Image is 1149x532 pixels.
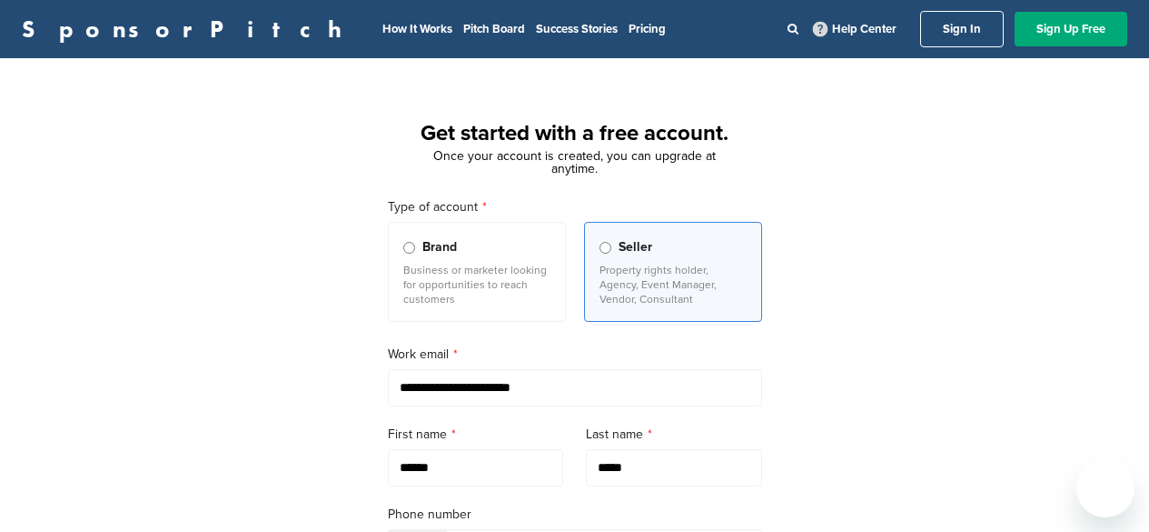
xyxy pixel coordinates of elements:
label: Last name [586,425,762,445]
a: Help Center [809,18,900,40]
label: Phone number [388,505,762,525]
span: Once your account is created, you can upgrade at anytime. [433,148,716,176]
input: Brand Business or marketer looking for opportunities to reach customers [403,242,415,254]
p: Business or marketer looking for opportunities to reach customers [403,263,550,306]
a: How It Works [382,22,452,36]
a: Sign In [920,11,1004,47]
label: First name [388,425,564,445]
iframe: Button to launch messaging window [1076,459,1134,517]
p: Property rights holder, Agency, Event Manager, Vendor, Consultant [599,263,747,306]
a: Pricing [629,22,666,36]
span: Brand [422,237,457,257]
label: Type of account [388,197,762,217]
span: Seller [619,237,652,257]
input: Seller Property rights holder, Agency, Event Manager, Vendor, Consultant [599,242,611,254]
a: Success Stories [536,22,618,36]
a: Sign Up Free [1015,12,1127,46]
label: Work email [388,345,762,365]
a: Pitch Board [463,22,525,36]
h1: Get started with a free account. [366,117,784,150]
a: SponsorPitch [22,17,353,41]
